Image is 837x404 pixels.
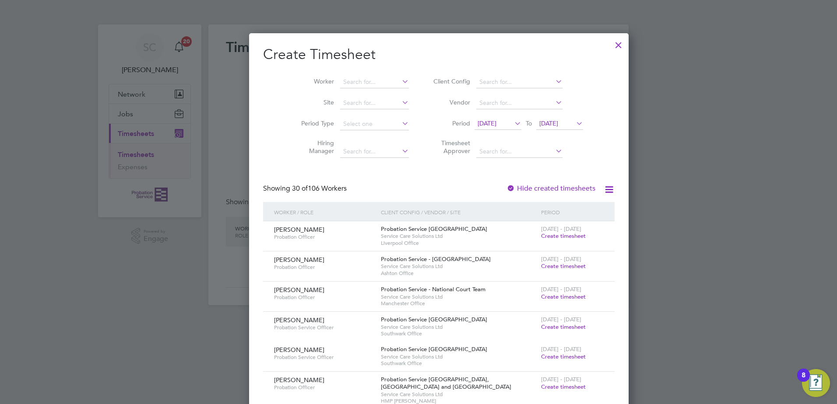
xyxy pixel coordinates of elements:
[541,383,586,390] span: Create timesheet
[506,184,595,193] label: Hide created timesheets
[381,263,537,270] span: Service Care Solutions Ltd
[274,316,324,324] span: [PERSON_NAME]
[274,233,374,240] span: Probation Officer
[431,77,470,85] label: Client Config
[541,323,586,331] span: Create timesheet
[274,294,374,301] span: Probation Officer
[381,376,511,390] span: Probation Service [GEOGRAPHIC_DATA], [GEOGRAPHIC_DATA] and [GEOGRAPHIC_DATA]
[340,146,409,158] input: Search for...
[431,119,470,127] label: Period
[541,225,581,233] span: [DATE] - [DATE]
[381,270,537,277] span: Ashton Office
[340,118,409,130] input: Select one
[541,316,581,323] span: [DATE] - [DATE]
[381,233,537,240] span: Service Care Solutions Ltd
[381,225,487,233] span: Probation Service [GEOGRAPHIC_DATA]
[541,255,581,263] span: [DATE] - [DATE]
[274,346,324,354] span: [PERSON_NAME]
[340,76,409,88] input: Search for...
[541,353,586,360] span: Create timesheet
[476,76,563,88] input: Search for...
[381,316,487,323] span: Probation Service [GEOGRAPHIC_DATA]
[541,376,581,383] span: [DATE] - [DATE]
[295,139,334,155] label: Hiring Manager
[381,324,537,331] span: Service Care Solutions Ltd
[379,202,539,222] div: Client Config / Vendor / Site
[295,77,334,85] label: Worker
[295,119,334,127] label: Period Type
[292,184,308,193] span: 30 of
[274,354,374,361] span: Probation Service Officer
[541,286,581,293] span: [DATE] - [DATE]
[381,286,485,293] span: Probation Service - National Court Team
[802,369,830,397] button: Open Resource Center, 8 new notifications
[381,240,537,247] span: Liverpool Office
[295,98,334,106] label: Site
[476,97,563,109] input: Search for...
[292,184,347,193] span: 106 Workers
[340,97,409,109] input: Search for...
[541,293,586,300] span: Create timesheet
[541,232,586,240] span: Create timesheet
[381,360,537,367] span: Southwark Office
[274,384,374,391] span: Probation Officer
[381,255,491,263] span: Probation Service - [GEOGRAPHIC_DATA]
[272,202,379,222] div: Worker / Role
[476,146,563,158] input: Search for...
[523,118,535,129] span: To
[541,262,586,270] span: Create timesheet
[802,375,805,387] div: 8
[274,256,324,264] span: [PERSON_NAME]
[478,119,496,127] span: [DATE]
[431,98,470,106] label: Vendor
[381,293,537,300] span: Service Care Solutions Ltd
[274,264,374,271] span: Probation Officer
[541,345,581,353] span: [DATE] - [DATE]
[263,184,348,193] div: Showing
[381,353,537,360] span: Service Care Solutions Ltd
[381,330,537,337] span: Southwark Office
[381,300,537,307] span: Manchester Office
[274,226,324,233] span: [PERSON_NAME]
[431,139,470,155] label: Timesheet Approver
[381,391,537,398] span: Service Care Solutions Ltd
[274,376,324,384] span: [PERSON_NAME]
[381,345,487,353] span: Probation Service [GEOGRAPHIC_DATA]
[539,119,558,127] span: [DATE]
[263,45,615,64] h2: Create Timesheet
[274,286,324,294] span: [PERSON_NAME]
[539,202,606,222] div: Period
[274,324,374,331] span: Probation Service Officer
